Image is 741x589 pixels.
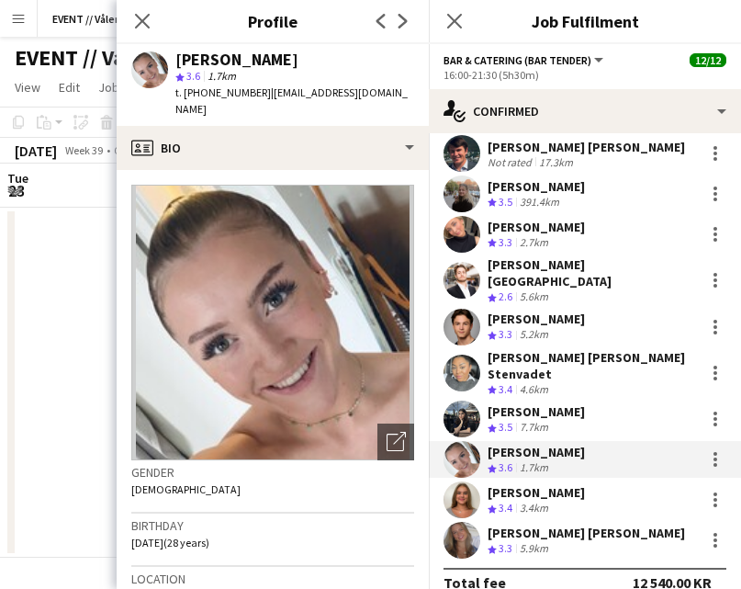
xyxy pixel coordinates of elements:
[516,289,552,305] div: 5.6km
[488,349,697,382] div: [PERSON_NAME] [PERSON_NAME] Stenvadet
[488,155,535,169] div: Not rated
[488,256,697,289] div: [PERSON_NAME][GEOGRAPHIC_DATA]
[516,460,552,476] div: 1.7km
[499,420,512,434] span: 3.5
[516,382,552,398] div: 4.6km
[516,420,552,436] div: 7.7km
[59,79,80,96] span: Edit
[499,235,512,249] span: 3.3
[499,501,512,515] span: 3.4
[443,53,591,67] span: Bar & Catering (Bar Tender)
[488,525,685,541] div: [PERSON_NAME] [PERSON_NAME]
[488,139,685,155] div: [PERSON_NAME] [PERSON_NAME]
[175,85,271,99] span: t. [PHONE_NUMBER]
[488,484,585,501] div: [PERSON_NAME]
[131,482,241,496] span: [DEMOGRAPHIC_DATA]
[443,68,726,82] div: 16:00-21:30 (5h30m)
[131,464,414,481] h3: Gender
[488,444,585,460] div: [PERSON_NAME]
[131,571,414,587] h3: Location
[131,536,209,549] span: [DATE] (28 years)
[499,541,512,555] span: 3.3
[516,327,552,343] div: 5.2km
[38,1,197,37] button: EVENT // Vålerenga Hockey
[175,51,298,68] div: [PERSON_NAME]
[499,327,512,341] span: 3.3
[516,541,552,557] div: 5.9km
[186,69,200,83] span: 3.6
[499,460,512,474] span: 3.6
[488,219,585,235] div: [PERSON_NAME]
[499,289,512,303] span: 2.6
[7,75,48,99] a: View
[61,143,107,157] span: Week 39
[429,89,741,133] div: Confirmed
[51,75,87,99] a: Edit
[5,180,28,201] span: 23
[488,178,585,195] div: [PERSON_NAME]
[15,142,57,160] div: [DATE]
[535,155,577,169] div: 17.3km
[117,126,429,170] div: Bio
[443,53,606,67] button: Bar & Catering (Bar Tender)
[516,235,552,251] div: 2.7km
[516,501,552,516] div: 3.4km
[131,517,414,534] h3: Birthday
[15,44,275,72] h1: EVENT // Vålerenga Hockey
[377,424,414,460] div: Open photos pop-in
[499,195,512,209] span: 3.5
[131,185,414,460] img: Crew avatar or photo
[488,311,585,327] div: [PERSON_NAME]
[204,69,240,83] span: 1.7km
[175,85,408,116] span: | [EMAIL_ADDRESS][DOMAIN_NAME]
[690,53,726,67] span: 12/12
[429,9,741,33] h3: Job Fulfilment
[488,403,585,420] div: [PERSON_NAME]
[117,9,429,33] h3: Profile
[15,79,40,96] span: View
[91,75,133,99] a: Jobs
[98,79,126,96] span: Jobs
[7,170,28,187] span: Tue
[516,195,563,210] div: 391.4km
[499,382,512,396] span: 3.4
[114,143,138,157] div: CEST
